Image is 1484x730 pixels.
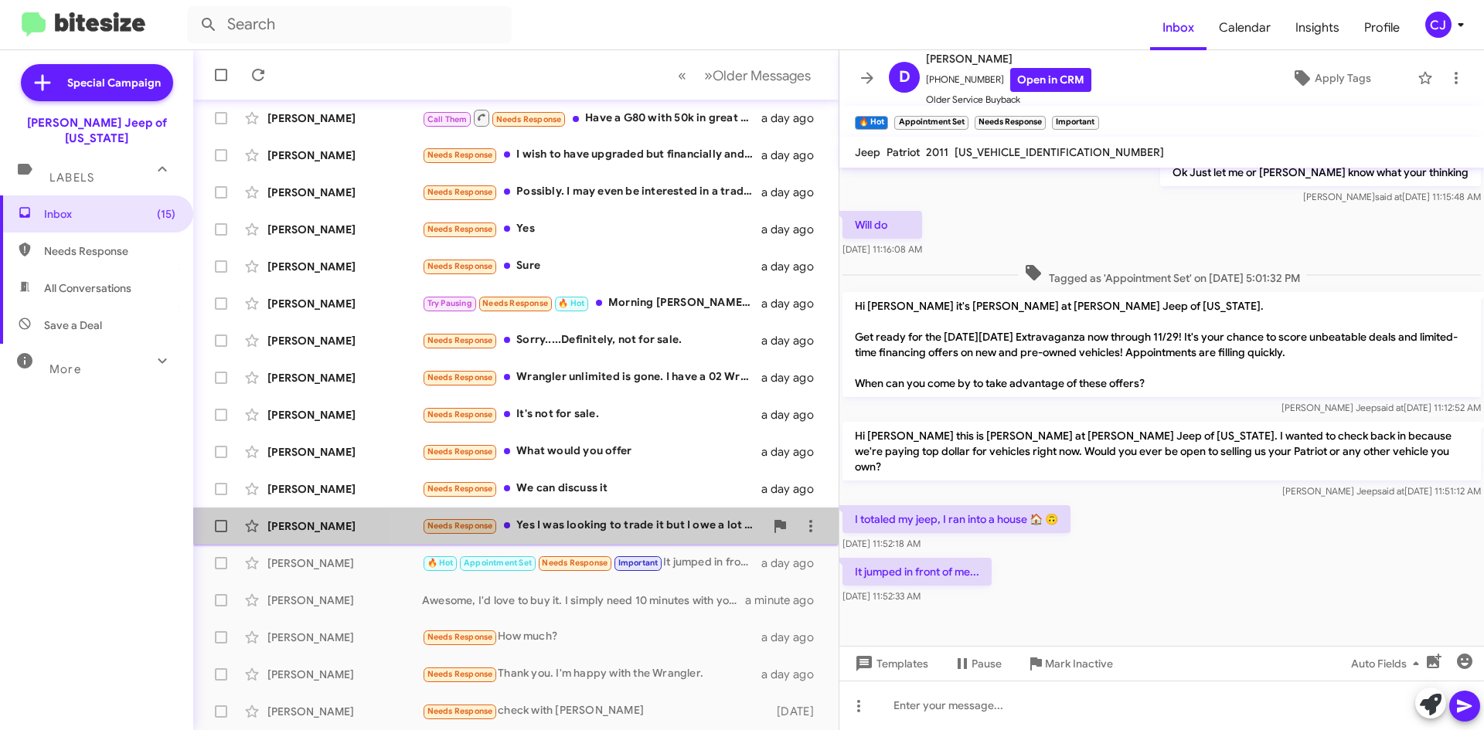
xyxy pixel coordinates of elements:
div: Awesome, I'd love to buy it. I simply need 10 minutes with your vehicle to maximize your offer. A... [422,592,745,608]
div: [PERSON_NAME] [267,370,422,385]
a: Profile [1352,5,1412,50]
span: [PERSON_NAME] Jeep [DATE] 11:12:52 AM [1281,402,1481,413]
span: 🔥 Hot [558,298,584,308]
span: (15) [157,206,175,222]
div: Thank you. I'm happy with the Wrangler. [422,665,761,683]
a: Open in CRM [1010,68,1091,92]
span: Apply Tags [1315,64,1371,92]
div: [PERSON_NAME] [267,518,422,534]
span: Save a Deal [44,317,102,333]
button: Apply Tags [1251,64,1410,92]
div: [PERSON_NAME] [267,333,422,348]
span: Labels [49,171,94,185]
span: Calendar [1207,5,1283,50]
div: How much? [422,628,761,646]
span: [PHONE_NUMBER] [926,68,1091,92]
div: [PERSON_NAME] [267,407,422,423]
div: [DATE] [769,704,826,719]
a: Inbox [1150,5,1207,50]
div: Sure [422,257,761,275]
span: Templates [852,650,928,677]
button: Templates [839,650,941,677]
input: Search [187,6,512,43]
div: We can discuss it [422,480,761,497]
div: a day ago [761,407,826,423]
p: Ok Just let me or [PERSON_NAME] know what your thinking [1160,158,1481,186]
span: Try Pausing [427,298,472,308]
div: check with [PERSON_NAME] [422,702,769,720]
div: [PERSON_NAME] [267,185,422,200]
span: [DATE] 11:16:08 AM [842,243,922,255]
button: Previous [669,59,696,91]
div: a day ago [761,148,826,163]
div: CJ [1425,12,1452,38]
div: [PERSON_NAME] [267,148,422,163]
div: Sorry.....Definitely, not for sale. [422,331,761,349]
span: D [899,65,910,90]
div: a day ago [761,110,826,126]
span: Needs Response [427,372,493,382]
div: [PERSON_NAME] [267,110,422,126]
span: Needs Response [496,114,562,124]
span: Needs Response [427,224,493,234]
a: Special Campaign [21,64,173,101]
span: Older Messages [713,67,811,84]
span: [US_VEHICLE_IDENTIFICATION_NUMBER] [955,145,1164,159]
div: [PERSON_NAME] [267,444,422,460]
div: a day ago [761,259,826,274]
div: a day ago [761,296,826,311]
span: Inbox [44,206,175,222]
span: Patriot [887,145,920,159]
span: Needs Response [427,261,493,271]
div: What would you offer [422,443,761,460]
span: Needs Response [427,521,493,531]
div: It's not for sale. [422,406,761,423]
span: [DATE] 11:52:33 AM [842,590,921,602]
span: 2011 [926,145,948,159]
div: I wish to have upgraded but financially and credit wise right now it wouldn't be an option. Thank... [422,146,761,164]
span: Needs Response [427,409,493,419]
span: Needs Response [427,187,493,197]
button: Mark Inactive [1014,650,1125,677]
div: a day ago [761,222,826,237]
button: Auto Fields [1339,650,1438,677]
nav: Page navigation example [669,59,820,91]
span: Needs Response [427,484,493,494]
div: Have a G80 with 50k in great shape. What do you have in mind? [422,108,761,127]
div: [PERSON_NAME] [267,630,422,645]
span: « [678,66,686,85]
div: [PERSON_NAME] [267,259,422,274]
span: Important [618,558,659,568]
span: Needs Response [427,335,493,345]
p: I totaled my jeep, I ran into a house 🏠 🙃 [842,505,1070,533]
span: said at [1377,402,1404,413]
div: [PERSON_NAME] [267,704,422,719]
div: Yes [422,220,761,238]
span: [DATE] 11:52:18 AM [842,538,921,549]
span: Older Service Buyback [926,92,1091,107]
div: a day ago [761,555,826,571]
span: Needs Response [427,706,493,716]
span: [PERSON_NAME] [DATE] 11:15:48 AM [1303,191,1481,202]
button: CJ [1412,12,1467,38]
div: [PERSON_NAME] [267,481,422,497]
p: Hi [PERSON_NAME] it's [PERSON_NAME] at [PERSON_NAME] Jeep of [US_STATE]. Get ready for the [DATE]... [842,292,1481,397]
span: Appointment Set [464,558,532,568]
div: Yes I was looking to trade it but I owe a lot money on it [422,517,764,535]
div: [PERSON_NAME] [267,555,422,571]
span: Needs Response [427,150,493,160]
div: a day ago [761,667,826,682]
small: Important [1052,116,1098,130]
span: Insights [1283,5,1352,50]
span: » [704,66,713,85]
div: a day ago [761,630,826,645]
div: Possibly. I may even be interested in a trade-in for a newer model. [422,183,761,201]
p: It jumped in front of me... [842,558,992,586]
span: More [49,362,81,376]
div: a day ago [761,444,826,460]
span: [PERSON_NAME] [926,49,1091,68]
div: a day ago [761,333,826,348]
span: Needs Response [427,669,493,679]
span: Mark Inactive [1045,650,1113,677]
